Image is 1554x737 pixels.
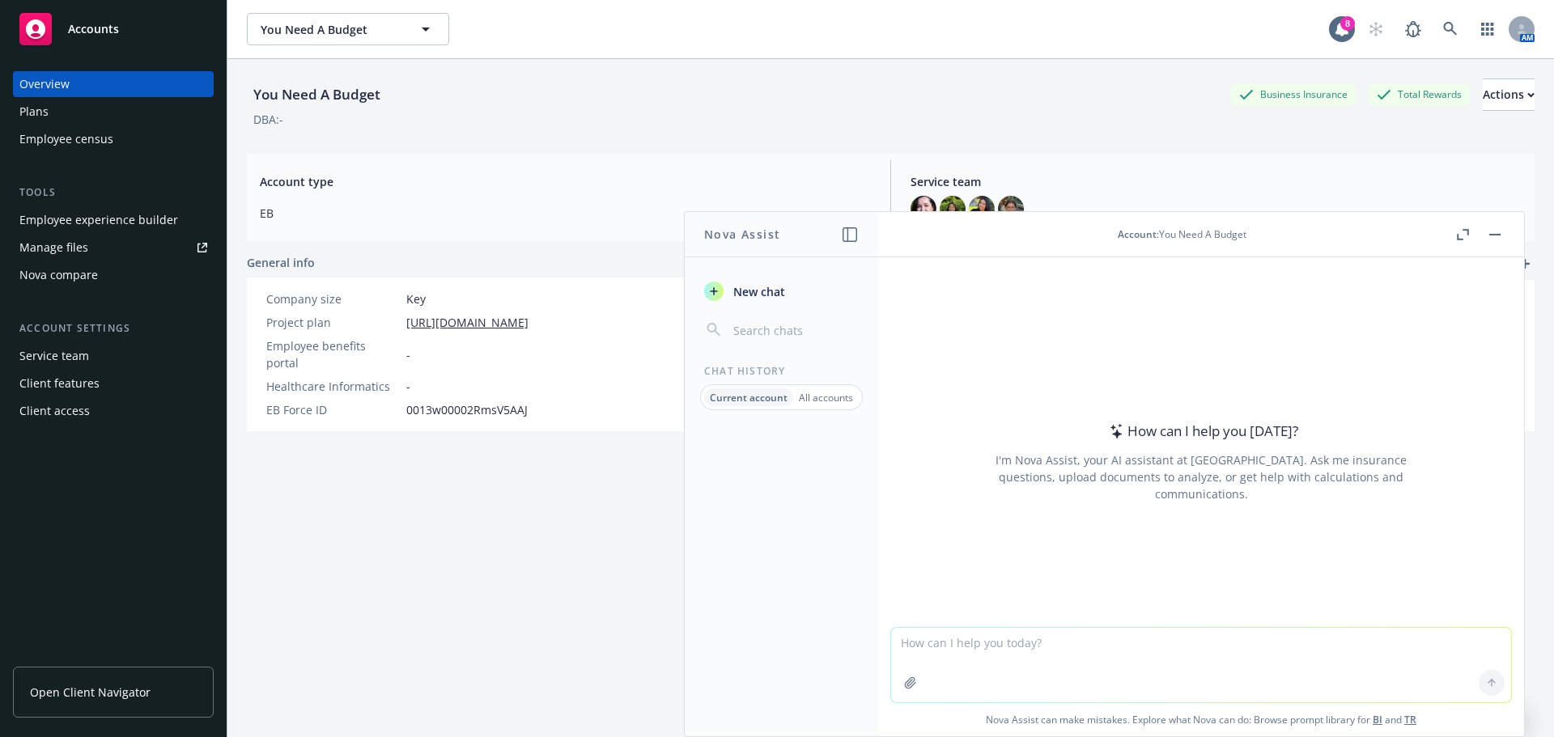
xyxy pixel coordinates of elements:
span: You Need A Budget [261,21,401,38]
div: Employee benefits portal [266,337,400,371]
a: Accounts [13,6,214,52]
div: Employee census [19,126,113,152]
button: You Need A Budget [247,13,449,45]
span: Accounts [68,23,119,36]
div: Chat History [685,364,878,378]
input: Search chats [730,319,859,341]
a: Plans [13,99,214,125]
div: Project plan [266,314,400,331]
button: Actions [1483,78,1535,111]
a: Employee experience builder [13,207,214,233]
span: EB [260,205,871,222]
div: Client features [19,371,100,396]
div: How can I help you [DATE]? [1105,421,1298,442]
a: Client features [13,371,214,396]
img: photo [998,196,1024,222]
div: Healthcare Informatics [266,378,400,395]
span: - [406,378,410,395]
div: I'm Nova Assist, your AI assistant at [GEOGRAPHIC_DATA]. Ask me insurance questions, upload docum... [974,451,1429,502]
a: Client access [13,398,214,424]
div: DBA: - [253,111,283,128]
div: Employee experience builder [19,207,178,233]
a: add [1515,254,1535,273]
span: Account [1118,227,1157,241]
button: New chat [698,277,865,306]
span: General info [247,254,315,271]
a: Search [1434,13,1467,45]
div: Tools [13,184,214,201]
img: photo [940,196,966,222]
a: Report a Bug [1397,13,1429,45]
span: Key [406,290,426,307]
div: EB Force ID [266,401,400,418]
a: Manage files [13,235,214,260]
span: Nova Assist can make mistakes. Explore what Nova can do: Browse prompt library for and [885,703,1518,736]
span: - [406,346,410,363]
img: photo [969,196,995,222]
span: 0013w00002RmsV5AAJ [406,401,528,418]
span: Service team [911,173,1522,190]
p: Current account [710,391,788,405]
a: Nova compare [13,262,214,288]
div: Plans [19,99,49,125]
span: Account type [260,173,871,190]
a: Employee census [13,126,214,152]
a: Start snowing [1360,13,1392,45]
a: BI [1373,713,1382,726]
a: Service team [13,343,214,369]
img: photo [911,196,936,222]
div: Client access [19,398,90,424]
div: Account settings [13,320,214,337]
span: Open Client Navigator [30,684,151,701]
div: Nova compare [19,262,98,288]
div: You Need A Budget [247,84,387,105]
div: 8 [1340,16,1355,31]
div: Actions [1483,79,1535,110]
div: Total Rewards [1369,84,1470,104]
div: Business Insurance [1231,84,1356,104]
div: Overview [19,71,70,97]
div: Manage files [19,235,88,260]
div: Service team [19,343,89,369]
a: Overview [13,71,214,97]
span: New chat [730,283,785,300]
div: Company size [266,290,400,307]
div: : You Need A Budget [1118,227,1246,241]
h1: Nova Assist [704,226,780,243]
a: Switch app [1471,13,1504,45]
a: [URL][DOMAIN_NAME] [406,314,529,331]
a: TR [1404,713,1416,726]
p: All accounts [799,391,853,405]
